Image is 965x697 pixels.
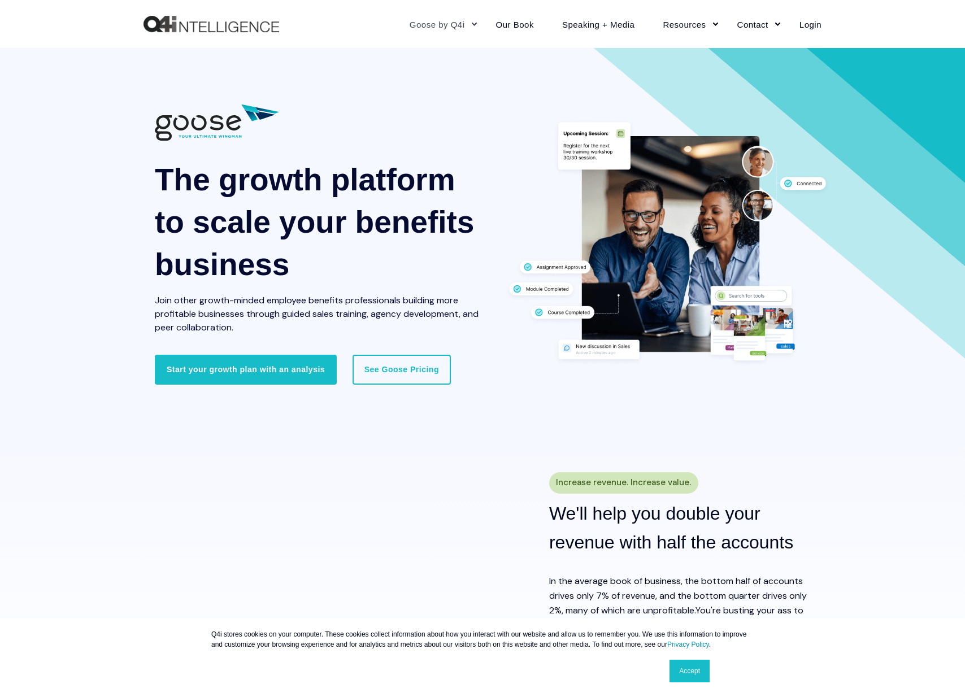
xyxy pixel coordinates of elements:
[667,641,709,648] a: Privacy Policy
[155,294,479,333] span: Join other growth-minded employee benefits professionals building more profitable businesses thro...
[556,474,691,491] span: Increase revenue. Increase value.
[549,604,803,631] span: You're busting your ass to lose money.
[155,104,279,141] img: 01882 Goose Q4i Logo wTag-CC
[144,16,279,33] a: Back to Home
[549,575,807,616] span: n the average book of business, the bottom half of accounts drives only 7% of revenue, and the bo...
[549,499,821,557] h2: We'll help you double your revenue with half the accounts
[211,629,754,650] p: Q4i stores cookies on your computer. These cookies collect information about how you interact wit...
[155,162,474,282] span: The growth platform to scale your benefits business
[502,117,833,369] img: Two professionals working together at a desk surrounded by graphics displaying different features...
[670,660,710,682] a: Accept
[155,355,337,384] a: Start your growth plan with an analysis
[144,16,279,33] img: Q4intelligence, LLC logo
[549,575,551,587] span: I
[149,483,526,695] iframe: HubSpot Video
[353,355,451,384] a: See Goose Pricing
